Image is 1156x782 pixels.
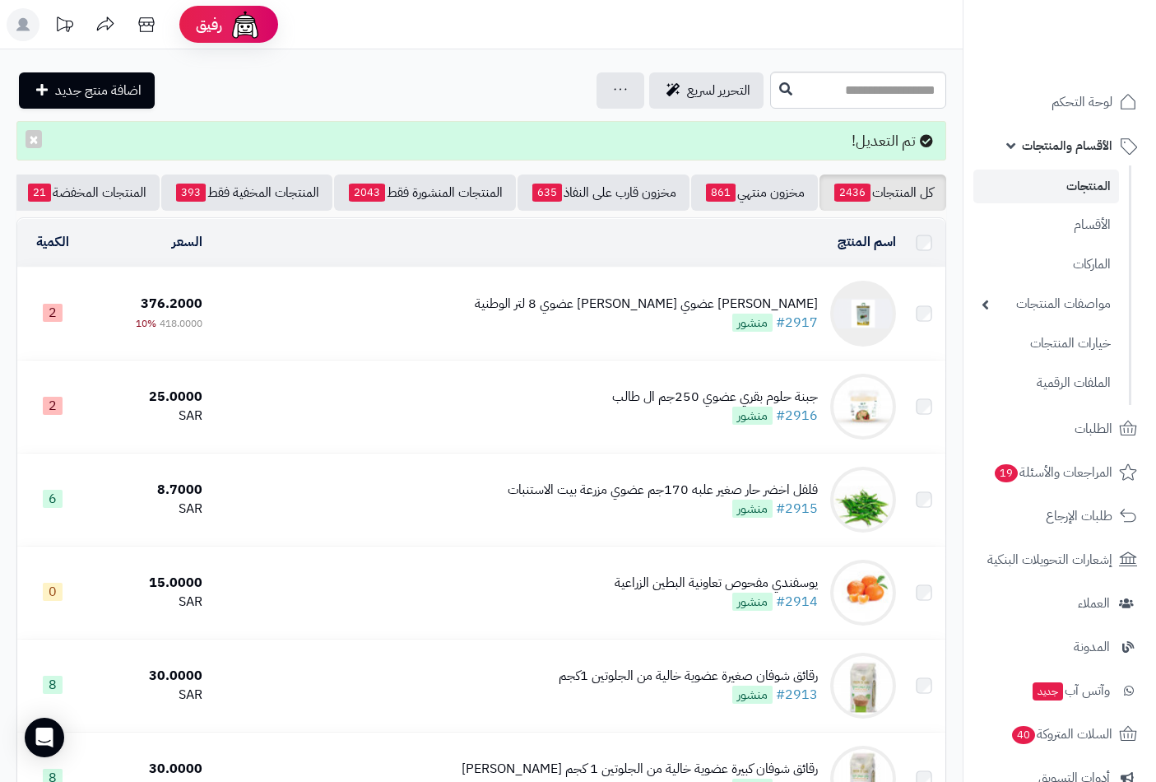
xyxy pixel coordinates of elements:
a: #2915 [776,499,818,519]
span: طلبات الإرجاع [1046,505,1112,528]
a: السلات المتروكة40 [973,715,1146,754]
a: المدونة [973,627,1146,667]
a: الماركات [973,247,1119,282]
img: ai-face.png [229,8,262,41]
a: السعر [172,232,202,252]
div: يوسفندي مفحوص تعاونية البطين الزراعية [615,574,818,593]
a: #2917 [776,313,818,333]
a: المنتجات المنشورة فقط2043 [334,175,516,211]
a: خيارات المنتجات [973,326,1119,361]
a: اضافة منتج جديد [19,72,155,109]
div: رقائق شوفان صغيرة عضوية خالية من الجلوتين 1كجم [559,667,818,686]
div: رقائق شوفان كبيرة عضوية خالية من الجلوتين 1 كجم [PERSON_NAME] [462,760,818,779]
span: المراجعات والأسئلة [993,461,1112,484]
div: 25.0000 [94,388,202,407]
div: 8.7000 [94,481,202,500]
span: منشور [732,686,773,704]
div: SAR [94,500,202,519]
button: × [26,130,42,148]
div: [PERSON_NAME] عضوي [PERSON_NAME] عضوي 8 لتر الوطنية [475,295,818,314]
span: السلات المتروكة [1010,723,1112,746]
div: SAR [94,593,202,612]
span: منشور [732,314,773,332]
a: المراجعات والأسئلة19 [973,453,1146,492]
a: الكمية [36,232,69,252]
div: 15.0000 [94,574,202,593]
span: التحرير لسريع [687,81,750,100]
div: SAR [94,686,202,705]
img: logo-2.png [1044,44,1140,78]
span: الطلبات [1075,417,1112,440]
a: #2916 [776,406,818,426]
a: مواصفات المنتجات [973,286,1119,322]
a: الأقسام [973,207,1119,243]
span: إشعارات التحويلات البنكية [987,548,1112,571]
img: رقائق شوفان صغيرة عضوية خالية من الجلوتين 1كجم [830,653,896,719]
a: مخزون منتهي861 [691,175,818,211]
span: منشور [732,407,773,425]
span: 2 [43,304,63,322]
a: المنتجات المخفضة21 [13,175,160,211]
a: التحرير لسريع [649,72,764,109]
div: SAR [94,407,202,426]
div: Open Intercom Messenger [25,718,64,757]
span: جديد [1033,682,1063,701]
img: زيت زيتون عضوي بكر ممتاز عضوي 8 لتر الوطنية [830,281,896,347]
span: 21 [28,184,51,202]
a: المنتجات المخفية فقط393 [161,175,332,211]
span: وآتس آب [1031,679,1110,702]
span: منشور [732,593,773,611]
span: اضافة منتج جديد [55,81,142,100]
span: الأقسام والمنتجات [1022,134,1112,157]
span: 2 [43,397,63,415]
a: #2913 [776,685,818,705]
span: 10% [136,316,156,331]
span: 393 [176,184,206,202]
span: العملاء [1078,592,1110,615]
a: مخزون قارب على النفاذ635 [518,175,689,211]
a: #2914 [776,592,818,612]
span: منشور [732,500,773,518]
a: وآتس آبجديد [973,671,1146,710]
span: 8 [43,676,63,694]
span: 40 [1012,726,1035,744]
span: 2436 [834,184,870,202]
span: 19 [995,464,1018,482]
span: رفيق [196,15,222,35]
a: الطلبات [973,409,1146,449]
a: طلبات الإرجاع [973,496,1146,536]
span: 0 [43,583,63,601]
span: 2043 [349,184,385,202]
a: اسم المنتج [838,232,896,252]
div: 30.0000 [94,760,202,779]
a: إشعارات التحويلات البنكية [973,540,1146,580]
a: المنتجات [973,170,1119,203]
a: لوحة التحكم [973,82,1146,122]
a: العملاء [973,584,1146,623]
span: لوحة التحكم [1052,91,1112,114]
span: 861 [706,184,736,202]
a: الملفات الرقمية [973,365,1119,401]
span: 6 [43,490,63,508]
img: فلفل اخضر حار صغير علبه 170جم عضوي مزرعة بيت الاستنبات [830,467,896,533]
div: 30.0000 [94,667,202,686]
span: 635 [532,184,562,202]
span: المدونة [1074,635,1110,659]
img: جبنة حلوم بقري عضوي 250جم ال طالب [830,374,896,440]
span: 418.0000 [160,316,202,331]
div: فلفل اخضر حار صغير علبه 170جم عضوي مزرعة بيت الاستنبات [508,481,818,500]
a: تحديثات المنصة [44,8,85,45]
span: 376.2000 [141,294,202,314]
a: كل المنتجات2436 [819,175,946,211]
div: جبنة حلوم بقري عضوي 250جم ال طالب [612,388,818,407]
img: يوسفندي مفحوص تعاونية البطين الزراعية [830,560,896,626]
div: تم التعديل! [16,121,946,161]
